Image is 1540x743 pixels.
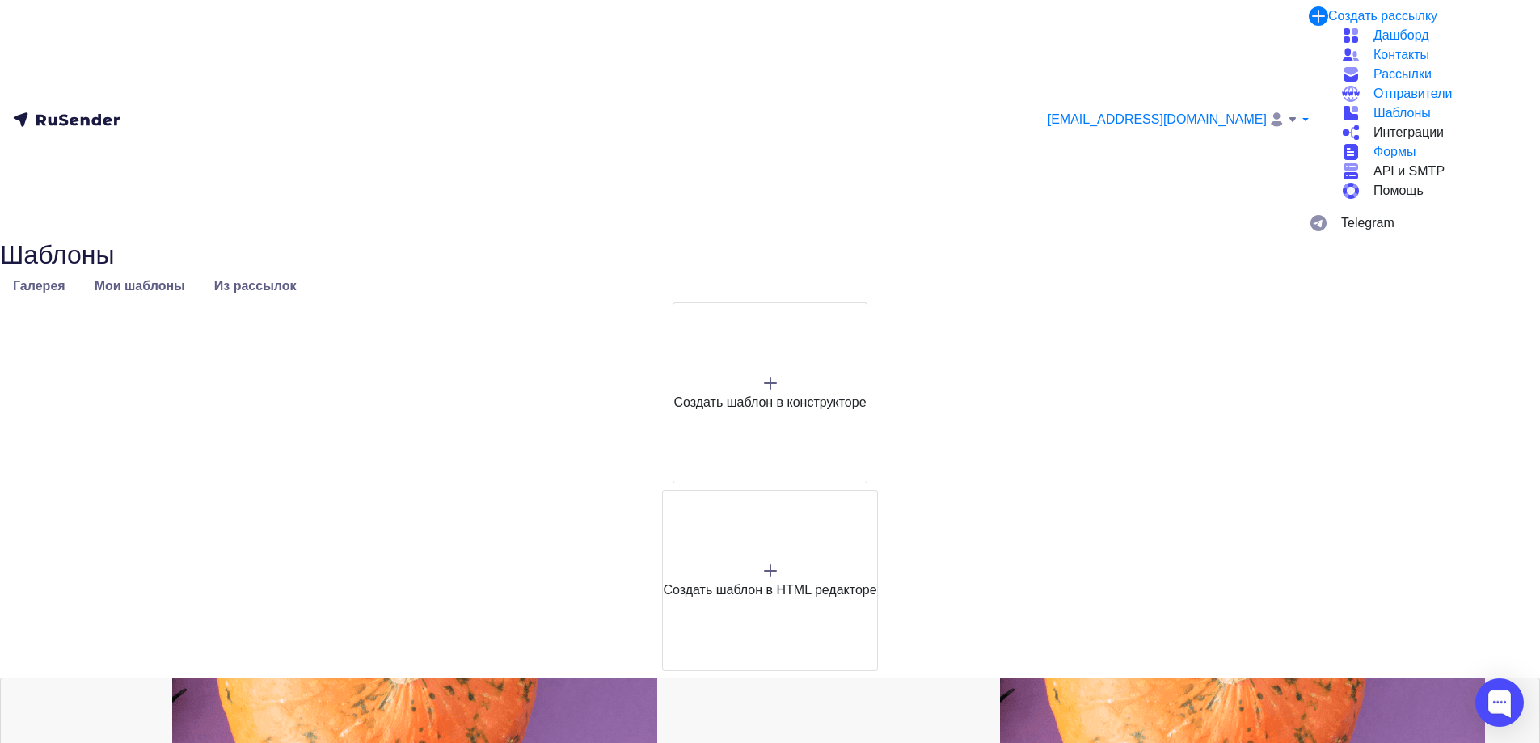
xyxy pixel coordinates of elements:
[1373,45,1429,65] span: Контакты
[1373,84,1452,103] span: Отправители
[1341,142,1527,162] a: Формы
[1373,26,1429,45] span: Дашборд
[1048,110,1267,129] span: [EMAIL_ADDRESS][DOMAIN_NAME]
[1373,123,1444,142] span: Интеграции
[1373,162,1445,181] span: API и SMTP
[1341,65,1527,84] a: Рассылки
[1373,142,1416,162] span: Формы
[1373,181,1424,201] span: Помощь
[1328,6,1437,26] div: Создать рассылку
[1048,110,1309,130] a: [EMAIL_ADDRESS][DOMAIN_NAME]
[663,580,876,600] span: Создать шаблон в HTML редакторе
[1373,103,1431,123] span: Шаблоны
[1341,45,1527,65] a: Контакты
[1341,26,1527,45] a: Дашборд
[1341,213,1394,233] span: Telegram
[82,270,198,302] a: Мои шаблоны
[1373,65,1432,84] span: Рассылки
[201,270,310,302] a: Из рассылок
[673,393,866,412] span: Создать шаблон в конструкторе
[1341,103,1527,123] a: Шаблоны
[1341,84,1527,103] a: Отправители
